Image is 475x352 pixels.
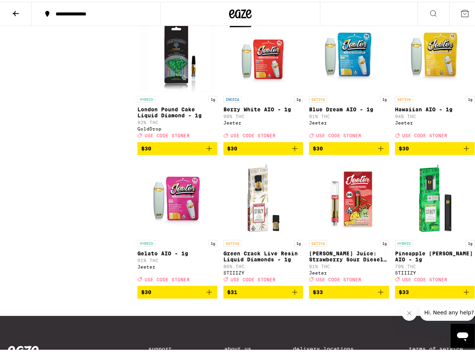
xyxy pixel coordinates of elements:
p: 1g [466,238,475,245]
button: Add to bag [137,140,217,153]
p: SATIVA [309,94,327,101]
p: 1g [294,94,303,101]
a: Open page for Jeeter Juice: Strawberry Sour Diesel - 1g from Jeeter [309,159,389,284]
div: Jeeter [309,269,389,273]
p: [PERSON_NAME] Juice: Strawberry Sour Diesel - 1g [309,249,389,261]
p: Green Crack Live Resin Liquid Diamonds - 1g [223,249,303,261]
div: GoldDrop [137,124,217,129]
p: Pineapple [PERSON_NAME] AIO - 1g [395,249,475,261]
img: STIIIZY - Green Crack Live Resin Liquid Diamonds - 1g [226,159,301,234]
img: GoldDrop - London Pound Cake Liquid Diamond - 1g [140,15,215,90]
div: STIIIZY [395,269,475,273]
a: About Us [224,344,251,350]
p: Hawaiian AIO - 1g [395,105,475,111]
img: Jeeter - Jeeter Juice: Strawberry Sour Diesel - 1g [311,159,386,234]
div: Jeeter [309,118,389,123]
p: 94% THC [395,112,475,117]
span: $33 [399,287,409,293]
button: Add to bag [309,284,389,297]
p: 1g [208,238,217,245]
p: SATIVA [395,94,413,101]
span: $31 [227,287,237,293]
button: Add to bag [137,284,217,297]
iframe: Button to launch messaging window [451,322,475,346]
p: HYBRID [137,238,155,245]
p: Gelato AIO - 1g [137,249,217,255]
p: 92% THC [137,118,217,123]
p: HYBRID [395,238,413,245]
span: $30 [399,144,409,150]
a: Open page for Hawaiian AIO - 1g from Jeeter [395,15,475,140]
a: Open page for Berry White AIO - 1g from Jeeter [223,15,303,140]
p: 1g [380,238,389,245]
p: 1g [208,94,217,101]
a: Terms of Service [409,344,473,350]
div: Jeeter [137,262,217,267]
a: Open page for Gelato AIO - 1g from Jeeter [137,159,217,284]
img: Jeeter - Hawaiian AIO - 1g [397,15,472,90]
a: Open page for London Pound Cake Liquid Diamond - 1g from GoldDrop [137,15,217,140]
p: INDICA [223,94,241,101]
span: USE CODE STONER [402,132,447,137]
span: USE CODE STONER [145,275,190,280]
img: STIIIZY - Pineapple Runtz AIO - 1g [397,159,472,234]
p: London Pound Cake Liquid Diamond - 1g [137,105,217,117]
p: 91% THC [309,262,389,267]
p: 90% THC [223,112,303,117]
p: 79% THC [395,262,475,267]
p: 1g [380,94,389,101]
span: $30 [141,144,151,150]
button: Add to bag [395,140,475,153]
iframe: Message from company [420,302,475,319]
span: USE CODE STONER [145,132,190,137]
p: Berry White AIO - 1g [223,105,303,111]
button: Add to bag [223,140,303,153]
a: Open page for Pineapple Runtz AIO - 1g from STIIIZY [395,159,475,284]
p: 91% THC [137,256,217,261]
span: $30 [227,144,237,150]
span: USE CODE STONER [402,275,447,280]
p: HYBRID [137,94,155,101]
div: STIIIZY [223,269,303,273]
span: $33 [313,287,323,293]
p: 86% THC [223,262,303,267]
span: USE CODE STONER [316,132,361,137]
p: Blue Dream AIO - 1g [309,105,389,111]
span: USE CODE STONER [231,275,276,280]
span: $30 [313,144,323,150]
span: $30 [141,287,151,293]
p: 91% THC [309,112,389,117]
img: Jeeter - Berry White AIO - 1g [226,15,301,90]
p: SATIVA [309,238,327,245]
div: Jeeter [223,118,303,123]
div: Jeeter [395,118,475,123]
img: Jeeter - Gelato AIO - 1g [140,159,215,234]
iframe: Close message [402,304,417,319]
span: USE CODE STONER [231,132,276,137]
span: USE CODE STONER [316,275,361,280]
p: 1g [466,94,475,101]
button: Add to bag [395,284,475,297]
p: 1g [294,238,303,245]
img: Jeeter - Blue Dream AIO - 1g [311,15,386,90]
a: Delivery Locations [293,344,367,350]
p: SATIVA [223,238,241,245]
button: Add to bag [223,284,303,297]
a: Open page for Blue Dream AIO - 1g from Jeeter [309,15,389,140]
button: Add to bag [309,140,389,153]
a: Support [148,344,182,350]
a: Open page for Green Crack Live Resin Liquid Diamonds - 1g from STIIIZY [223,159,303,284]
